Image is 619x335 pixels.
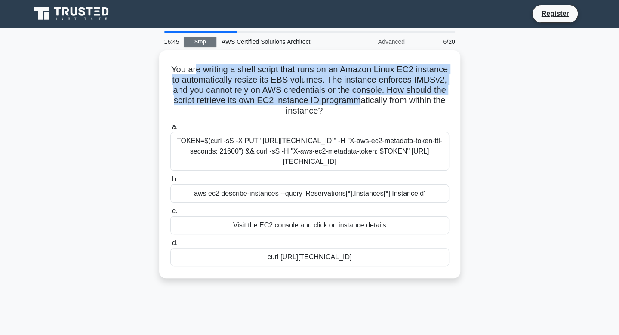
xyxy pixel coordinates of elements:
[172,123,178,130] span: a.
[170,248,449,266] div: curl [URL][TECHNICAL_ID]
[170,216,449,234] div: Visit the EC2 console and click on instance details
[172,175,178,183] span: b.
[170,184,449,203] div: aws ec2 describe-instances --query 'Reservations[*].Instances[*].InstanceId'
[170,132,449,171] div: TOKEN=$(curl -sS -X PUT "[URL][TECHNICAL_ID]" -H "X-aws-ec2-metadata-token-ttl-seconds: 21600") &...
[536,8,574,19] a: Register
[335,33,410,50] div: Advanced
[172,207,177,215] span: c.
[172,239,178,246] span: d.
[216,33,335,50] div: AWS Certified Solutions Architect
[184,37,216,47] a: Stop
[169,64,450,117] h5: You are writing a shell script that runs on an Amazon Linux EC2 instance to automatically resize ...
[159,33,184,50] div: 16:45
[410,33,460,50] div: 6/20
